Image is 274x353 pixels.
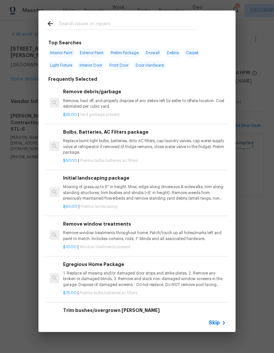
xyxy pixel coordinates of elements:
span: Debris [165,48,181,57]
span: Window treatments present [80,245,130,249]
input: Search issues or repairs [59,20,198,30]
span: $55.00 [63,113,77,117]
span: $50.00 [63,159,77,163]
h6: Egregious Home Package [63,261,226,268]
p: Replace burnt light bulbs, batteries, dirty AC filters, cap laundry valves, cap water supply valv... [63,138,226,155]
p: 1. Replace all missing and/or damaged door stops and strike plates. 2. Remove any broken or damag... [63,271,226,287]
h6: Remove debris/garbage [63,88,226,95]
h6: Bulbs, Batteries, AC Filters package [63,128,226,136]
span: $10.00 [63,245,77,249]
span: Light Fixture [48,61,74,70]
p: | [63,112,226,118]
span: Carpet [184,48,200,57]
h6: Trim bushes/overgrown [PERSON_NAME] [63,307,226,314]
span: Exterior Paint [78,48,105,57]
span: Skip [209,320,220,326]
p: | [63,244,226,250]
span: Prelims landscaping [80,205,118,209]
span: $60.00 [63,205,78,209]
span: Interior Door [78,61,104,70]
span: Prelim Package [109,48,141,57]
h6: Initial landscaping package [63,174,226,182]
span: Prelims bulbs batteries ac filters [80,291,137,295]
span: Prelims bulbs batteries ac filters [80,159,138,163]
span: Front Door [107,61,130,70]
h6: Top Searches [48,39,81,46]
p: | [63,204,226,210]
span: Door Hardware [134,61,166,70]
span: $75.00 [63,291,77,295]
p: Remove, haul off, and properly dispose of any debris left by seller to offsite location. Cost est... [63,98,226,109]
p: | [63,158,226,164]
span: Yard garbage present [80,113,120,117]
span: Drywall [144,48,162,57]
h6: Remove window treatments [63,220,226,228]
h6: Frequently Selected [48,76,97,83]
p: | [63,290,226,296]
p: Remove window treatments throughout home. Patch/touch up all holes/marks left and paint to match.... [63,230,226,241]
p: Mowing of grass up to 6" in height. Mow, edge along driveways & sidewalks, trim along standing st... [63,184,226,201]
span: Interior Paint [48,48,75,57]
